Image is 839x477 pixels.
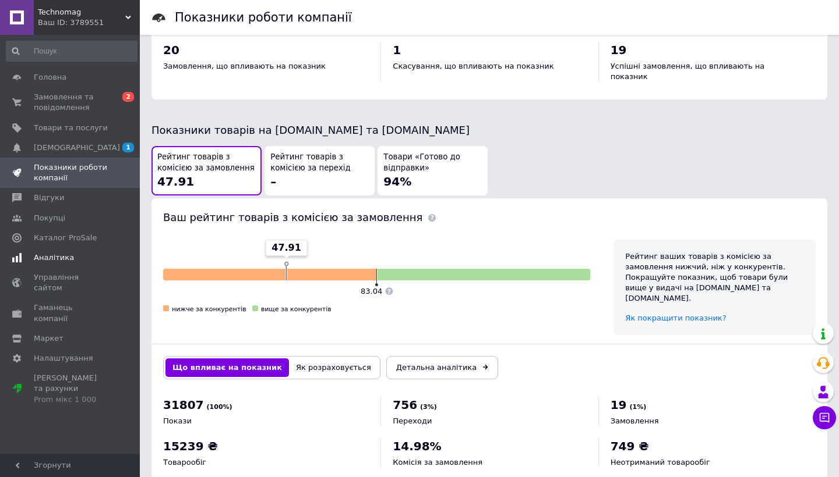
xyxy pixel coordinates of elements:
[383,175,411,188] span: 94%
[383,152,482,173] span: Товари «Готово до відправки»
[611,398,627,412] span: 19
[34,72,66,83] span: Головна
[157,175,194,188] span: 47.91
[625,314,726,322] a: Як покращити показник?
[393,439,441,453] span: 14.98%
[813,406,836,429] button: Чат з покупцем
[34,252,74,263] span: Аналітика
[34,302,108,323] span: Гаманець компанії
[270,152,369,173] span: Рейтинг товарів з комісією за перехід
[34,272,108,293] span: Управління сайтом
[625,251,804,304] div: Рейтинг ваших товарів з комісією за замовлення нижчий, ніж у конкурентів. Покращуйте показник, що...
[265,146,375,195] button: Рейтинг товарів з комісією за перехід–
[163,62,326,70] span: Замовлення, що впливають на показник
[207,403,232,411] span: (100%)
[361,287,382,296] span: 83.04
[393,417,432,425] span: Переходи
[122,92,134,102] span: 2
[34,333,64,344] span: Маркет
[34,123,108,133] span: Товари та послуги
[34,373,108,405] span: [PERSON_NAME] та рахунки
[611,62,765,81] span: Успішні замовлення, що впливають на показник
[630,403,647,411] span: (1%)
[611,417,659,425] span: Замовлення
[393,458,482,467] span: Комісія за замовлення
[157,152,256,173] span: Рейтинг товарів з комісією за замовлення
[272,241,301,254] span: 47.91
[289,358,378,377] button: Як розраховується
[611,458,710,467] span: Неотриманий товарообіг
[122,143,134,152] span: 1
[34,193,64,203] span: Відгуки
[393,62,554,70] span: Скасування, що впливають на показник
[163,43,179,57] span: 20
[34,162,108,183] span: Показники роботи компанії
[163,398,204,412] span: 31807
[611,439,649,453] span: 749 ₴
[34,394,108,405] div: Prom мікс 1 000
[34,143,120,153] span: [DEMOGRAPHIC_DATA]
[270,175,276,188] span: –
[261,305,332,313] span: вище за конкурентів
[34,353,93,364] span: Налаштування
[163,417,192,425] span: Покази
[34,92,108,113] span: Замовлення та повідомлення
[175,10,352,24] h1: Показники роботи компанії
[420,403,437,411] span: (3%)
[393,43,401,57] span: 1
[163,211,422,223] span: Ваш рейтинг товарів з комісією за замовлення
[378,146,488,195] button: Товари «Готово до відправки»94%
[151,146,262,195] button: Рейтинг товарів з комісією за замовлення47.91
[393,398,417,412] span: 756
[163,439,218,453] span: 15239 ₴
[34,233,97,243] span: Каталог ProSale
[386,356,498,379] a: Детальна аналітика
[38,7,125,17] span: Technomag
[163,458,206,467] span: Товарообіг
[172,305,246,313] span: нижче за конкурентів
[38,17,140,28] div: Ваш ID: 3789551
[6,41,138,62] input: Пошук
[151,124,470,136] span: Показники товарів на [DOMAIN_NAME] та [DOMAIN_NAME]
[611,43,627,57] span: 19
[34,213,65,223] span: Покупці
[165,358,289,377] button: Що впливає на показник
